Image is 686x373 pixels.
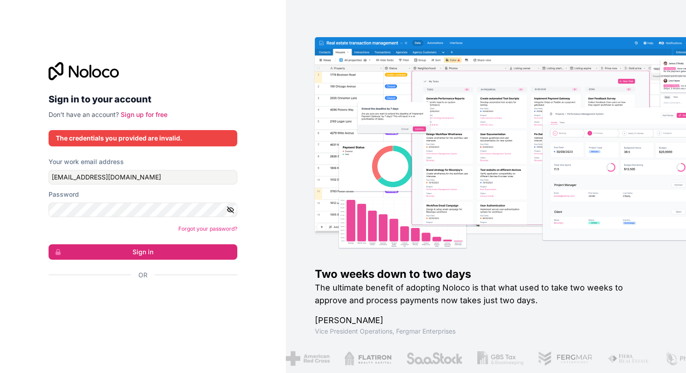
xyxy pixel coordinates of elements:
[49,244,237,260] button: Sign in
[344,351,392,366] img: /assets/flatiron-C8eUkumj.png
[49,203,237,217] input: Password
[138,271,147,280] span: Or
[315,314,657,327] h1: [PERSON_NAME]
[44,290,235,310] iframe: Sign in with Google Button
[608,351,650,366] img: /assets/fiera-fwj2N5v4.png
[315,267,657,281] h1: Two weeks down to two days
[49,157,124,166] label: Your work email address
[178,225,237,232] a: Forgot your password?
[49,111,119,118] span: Don't have an account?
[538,351,593,366] img: /assets/fergmar-CudnrXN5.png
[49,91,237,107] h2: Sign in to your account
[121,111,167,118] a: Sign up for free
[49,190,79,199] label: Password
[56,134,230,143] div: The credentials you provided are invalid.
[49,170,237,184] input: Email address
[315,327,657,336] h1: Vice President Operations , Fergmar Enterprises
[286,351,330,366] img: /assets/american-red-cross-BAupjrZR.png
[477,351,524,366] img: /assets/gbstax-C-GtDUiK.png
[406,351,463,366] img: /assets/saastock-C6Zbiodz.png
[315,281,657,307] h2: The ultimate benefit of adopting Noloco is that what used to take two weeks to approve and proces...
